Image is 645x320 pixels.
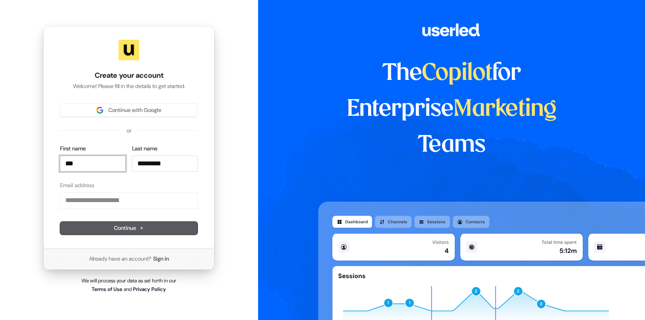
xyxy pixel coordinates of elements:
[422,62,492,85] span: Copilot
[133,286,166,293] a: Privacy Policy
[60,70,198,81] h1: Create your account
[318,56,585,163] h1: The for Enterprise Teams
[114,224,144,232] span: Continue
[119,40,139,60] img: Userled
[108,106,161,114] span: Continue with Google
[453,98,557,120] span: Marketing
[60,82,198,90] p: Welcome! Please fill in the details to get started.
[60,145,86,153] label: First name
[60,222,198,235] button: Continue
[60,104,198,117] button: Sign in with GoogleContinue with Google
[127,127,131,135] p: or
[153,255,169,263] a: Sign in
[74,276,184,294] p: We will process your data as set forth in our and
[89,255,151,263] span: Already have an account?
[92,286,122,293] a: Terms of Use
[96,107,103,114] img: Sign in with Google
[132,145,157,153] label: Last name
